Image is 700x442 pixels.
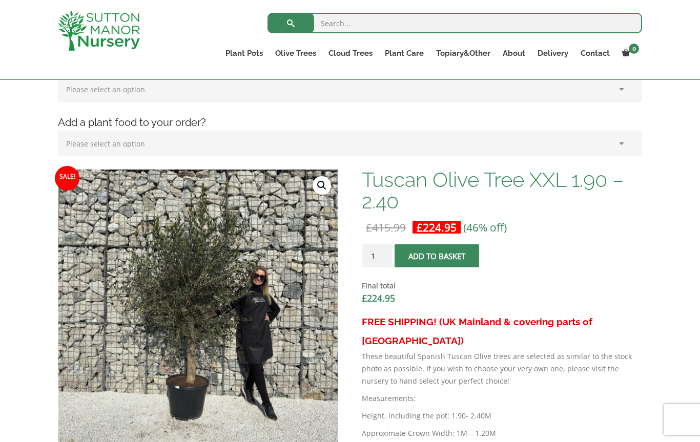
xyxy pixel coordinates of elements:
bdi: 224.95 [417,220,457,235]
span: £ [362,292,367,304]
p: Measurements: [362,392,642,405]
a: Olive Trees [269,46,322,60]
h4: Add a plant food to your order? [50,115,650,131]
span: £ [366,220,372,235]
a: Delivery [531,46,574,60]
a: Contact [574,46,616,60]
a: Topiary&Other [430,46,497,60]
a: About [497,46,531,60]
a: View full-screen image gallery [313,176,331,195]
span: (46% off) [463,220,507,235]
img: logo [58,10,140,51]
button: Add to basket [395,244,479,267]
input: Product quantity [362,244,393,267]
a: Plant Care [379,46,430,60]
a: 0 [616,46,642,60]
span: 0 [629,44,639,54]
bdi: 415.99 [366,220,406,235]
p: These beautiful Spanish Tuscan Olive trees are selected as similar to the stock photo as possible... [362,350,642,387]
bdi: 224.95 [362,292,395,304]
a: Cloud Trees [322,46,379,60]
p: Height, including the pot: 1.90- 2.40M [362,410,642,422]
a: Plant Pots [219,46,269,60]
dt: Final total [362,280,642,292]
span: Sale! [55,166,79,191]
span: £ [417,220,423,235]
h3: FREE SHIPPING! (UK Mainland & covering parts of [GEOGRAPHIC_DATA]) [362,312,642,350]
input: Search... [267,13,642,33]
h1: Tuscan Olive Tree XXL 1.90 – 2.40 [362,169,642,212]
p: Approximate Crown Width: 1M – 1.20M [362,427,642,439]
